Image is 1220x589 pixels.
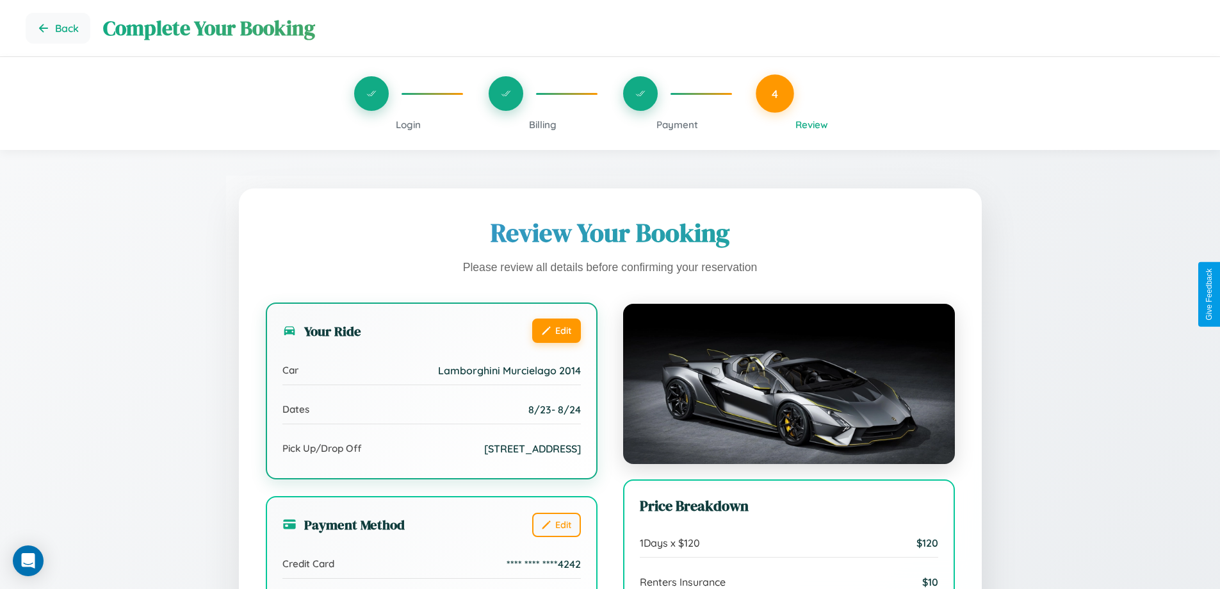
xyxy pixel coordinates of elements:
[916,536,938,549] span: $ 120
[795,119,828,131] span: Review
[640,576,726,588] span: Renters Insurance
[1205,269,1214,320] div: Give Feedback
[396,119,421,131] span: Login
[532,513,581,537] button: Edit
[640,536,700,549] span: 1 Days x $ 120
[282,515,405,534] h3: Payment Method
[26,13,90,44] button: Go back
[282,403,309,415] span: Dates
[266,258,955,278] p: Please review all details before confirming your reservation
[103,14,1194,42] h1: Complete Your Booking
[532,319,581,343] button: Edit
[656,119,698,131] span: Payment
[529,119,557,131] span: Billing
[282,442,362,454] span: Pick Up/Drop Off
[528,403,581,416] span: 8 / 23 - 8 / 24
[772,87,778,101] span: 4
[922,576,938,588] span: $ 10
[282,364,298,376] span: Car
[282,322,361,340] h3: Your Ride
[640,496,938,516] h3: Price Breakdown
[484,442,581,455] span: [STREET_ADDRESS]
[13,545,44,576] div: Open Intercom Messenger
[623,304,955,464] img: Lamborghini Murcielago
[266,215,955,250] h1: Review Your Booking
[282,558,334,570] span: Credit Card
[438,364,581,377] span: Lamborghini Murcielago 2014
